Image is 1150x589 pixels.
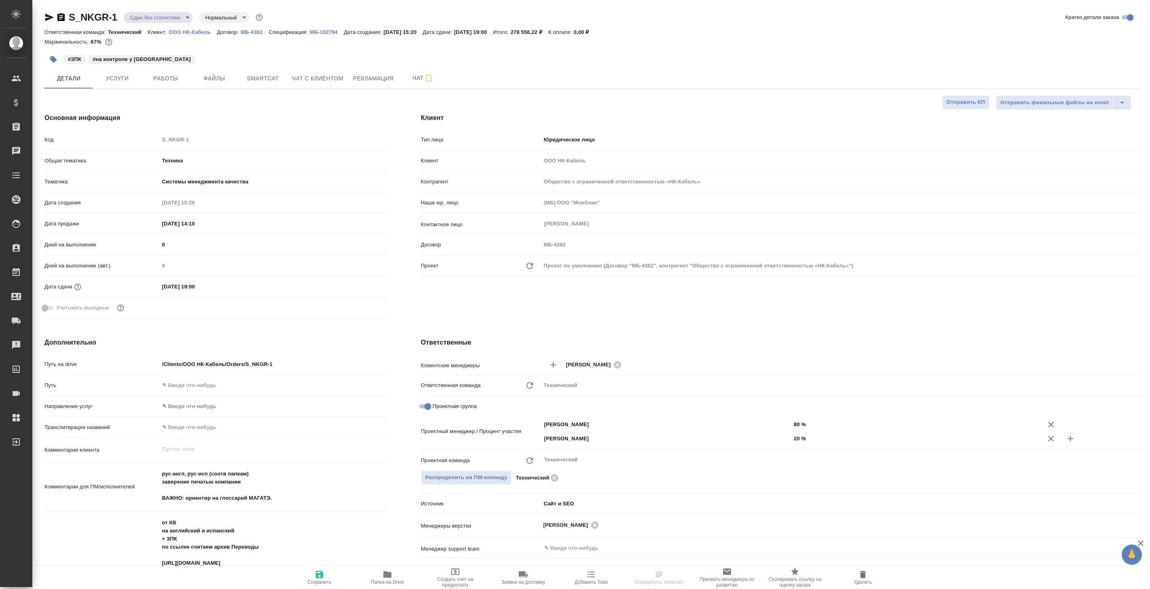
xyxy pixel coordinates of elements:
input: ✎ Введи что-нибудь [791,419,1041,430]
button: Доп статусы указывают на важность/срочность заказа [254,12,264,23]
div: split button [996,95,1131,110]
button: Добавить тэг [44,50,62,68]
button: Сохранить [285,566,353,589]
p: Дней на выполнение (авт.) [44,262,159,270]
p: МБ-4382 [241,29,268,35]
p: Менеджер support team [421,545,541,553]
button: Выбери, если сб и вс нужно считать рабочими днями для выполнения заказа. [115,303,126,313]
button: Распределить на ПМ-команду [421,471,512,485]
input: Пустое поле [159,197,230,208]
span: Чат с клиентом [292,74,343,84]
div: ✎ Введи что-нибудь [162,402,379,410]
input: Пустое поле [541,176,1141,187]
p: Клиент: [148,29,169,35]
p: Дата сдачи: [423,29,454,35]
span: Рекламация [353,74,394,84]
p: К оплате: [548,29,574,35]
div: Юридическое лицо [541,133,1141,147]
button: Open [786,438,788,440]
p: #на контроле у [GEOGRAPHIC_DATA] [93,55,191,63]
div: Сайт и SEO [541,497,1141,511]
span: Чат [404,73,442,83]
p: Путь [44,381,159,389]
span: Определить тематику [634,579,683,585]
p: 0,00 ₽ [574,29,595,35]
input: Пустое поле [541,239,1141,250]
p: Проектный менеджер / Процент участия [421,427,541,435]
button: Заявка на доставку [489,566,557,589]
span: ЗПК [62,55,87,62]
input: Пустое поле [159,260,389,271]
p: Дата сдачи [44,283,72,291]
input: ✎ Введи что-нибудь [159,421,389,433]
p: Транслитерация названий [44,423,159,431]
span: Создать счет на предоплату [426,576,484,588]
p: Маржинальность: [44,39,91,45]
button: Добавить менеджера [543,355,563,374]
p: Общая тематика [44,157,159,165]
span: Smartcat [243,74,282,84]
p: Контактное лицо [421,221,541,229]
svg: Подписаться [424,74,433,83]
span: Файлы [195,74,234,84]
span: [PERSON_NAME] [543,521,593,529]
button: Open [1137,524,1138,526]
p: Дата создания [44,199,159,207]
p: Код [44,136,159,144]
p: Клиент [421,157,541,165]
p: Контрагент [421,178,541,186]
input: Пустое поле [541,197,1141,208]
p: Проект [421,262,439,270]
button: Определить тематику [625,566,693,589]
p: Источник [421,500,541,508]
div: Техника [159,154,389,168]
a: МБ-4382 [241,28,268,35]
span: Детали [49,74,88,84]
span: Скопировать ссылку на оценку заказа [766,576,824,588]
button: Сдан без статистики [128,14,183,21]
input: ✎ Введи что-нибудь [159,358,389,370]
span: Проектная группа [433,402,477,410]
input: ✎ Введи что-нибудь [543,543,1112,553]
p: Спецификация: [269,29,310,35]
span: на контроле у биздева [87,55,197,62]
span: Работы [146,74,185,84]
p: Ответственная команда: [44,29,108,35]
button: Удалить [829,566,897,589]
p: [DATE] 19:00 [454,29,493,35]
span: Удалить [854,579,872,585]
span: 🙏 [1125,546,1139,563]
input: Пустое поле [541,155,1141,166]
p: Ответственная команда [421,381,481,389]
p: Менеджеры верстки [421,522,541,530]
input: ✎ Введи что-нибудь [159,281,230,292]
input: ✎ Введи что-нибудь [791,433,1041,444]
span: Добавить Todo [575,579,608,585]
a: S_NKGR-1 [69,12,117,23]
p: Технический [516,474,549,482]
p: Направление услуг [44,402,159,410]
div: Технический [541,379,1141,392]
p: Наше юр. лицо [421,199,541,207]
button: Добавить Todo [557,566,625,589]
button: Open [786,424,788,425]
button: Отправить финальные файлы на email [996,95,1113,110]
span: Распределить на ПМ-команду [425,473,507,482]
span: Сохранить [307,579,332,585]
button: Призвать менеджера по развитию [693,566,761,589]
div: Системы менеджмента качества [159,175,389,189]
div: Проект по умолчанию (Договор "МБ-4382", контрагент "Общество с ограниченной ответственностью «НК-... [541,259,1141,273]
button: Если добавить услуги и заполнить их объемом, то дата рассчитается автоматически [72,282,83,292]
h4: Дополнительно [44,338,389,347]
div: Сдан без статистики [124,12,192,23]
p: Договор: [217,29,241,35]
p: 278 556,22 ₽ [511,29,548,35]
textarea: рус-англ, рус-исп (соотв папкам) заверение печатью компании ВАЖНО: ориентир на глоссарий МАГАТЭ. [159,467,389,505]
p: Дата создания: [344,29,383,35]
p: Технический [108,29,148,35]
span: Отправить КП [947,98,985,107]
span: Кратко детали заказа [1065,13,1119,21]
a: ООО НК-Кабель [169,28,217,35]
input: ✎ Введи что-нибудь [159,218,230,229]
p: #ЗПК [68,55,81,63]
